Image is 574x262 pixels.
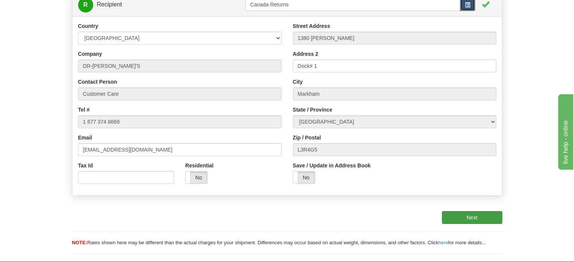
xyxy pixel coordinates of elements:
label: Save / Update in Address Book [293,162,371,169]
label: Tax Id [78,162,93,169]
label: Zip / Postal [293,134,321,141]
span: NOTE: [72,240,87,245]
label: Email [78,134,92,141]
button: Next [442,211,502,224]
label: Country [78,22,98,30]
a: here [438,240,448,245]
label: No [293,172,315,184]
label: Tel # [78,106,90,113]
div: live help - online [6,5,70,14]
div: Rates shown here may be different than the actual charges for your shipment. Differences may occu... [66,239,508,247]
label: Company [78,50,102,58]
label: Contact Person [78,78,117,86]
label: Street Address [293,22,330,30]
label: Residential [185,162,214,169]
label: City [293,78,303,86]
label: No [186,172,207,184]
iframe: chat widget [557,92,573,169]
label: Address 2 [293,50,319,58]
label: State / Province [293,106,332,113]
